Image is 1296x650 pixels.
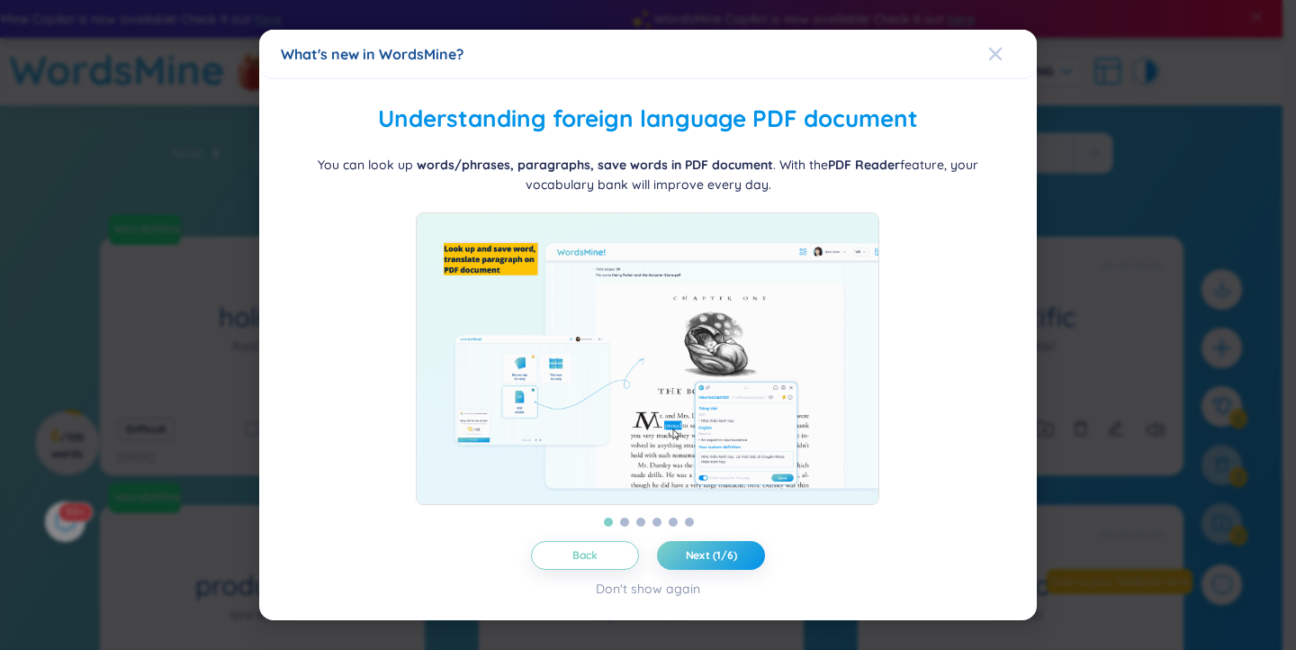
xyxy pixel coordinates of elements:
button: Next (1/6) [657,541,765,570]
div: What's new in WordsMine? [281,44,1015,64]
button: 3 [636,518,645,527]
span: Next (1/6) [686,548,737,563]
button: Back [531,541,639,570]
b: PDF Reader [828,157,900,173]
button: 4 [652,518,661,527]
button: Close [988,30,1037,78]
button: 1 [604,518,613,527]
div: Don't show again [596,579,700,599]
b: words/phrases, paragraphs, save words in PDF document [417,157,773,173]
button: 5 [669,518,678,527]
span: You can look up . With the feature, your vocabulary bank will improve every day. [318,157,978,193]
button: 2 [620,518,629,527]
h2: Understanding foreign language PDF document [281,101,1015,138]
button: 6 [685,518,694,527]
span: Back [572,548,598,563]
